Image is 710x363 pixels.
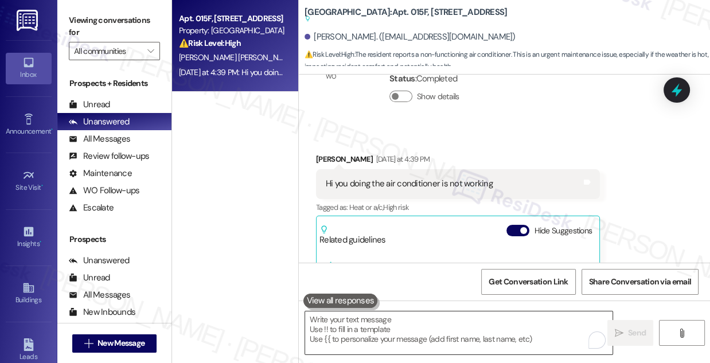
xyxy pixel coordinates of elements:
[51,126,53,134] span: •
[72,334,157,353] button: New Message
[677,329,686,338] i: 
[69,272,110,284] div: Unread
[305,31,516,43] div: [PERSON_NAME]. ([EMAIL_ADDRESS][DOMAIN_NAME])
[305,6,507,25] b: [GEOGRAPHIC_DATA]: Apt. 015F, [STREET_ADDRESS]
[589,276,691,288] span: Share Conversation via email
[69,306,135,318] div: New Inbounds
[147,46,154,56] i: 
[6,278,52,309] a: Buildings
[326,178,493,190] div: Hi you doing the air conditioner is not working
[69,185,139,197] div: WO Follow-ups
[57,77,171,89] div: Prospects + Residents
[69,150,149,162] div: Review follow-ups
[383,202,409,212] span: High risk
[69,167,132,179] div: Maintenance
[40,238,41,246] span: •
[17,10,40,31] img: ResiDesk Logo
[389,73,415,84] b: Status
[97,337,145,349] span: New Message
[582,269,699,295] button: Share Conversation via email
[489,276,568,288] span: Get Conversation Link
[6,53,52,84] a: Inbox
[316,153,600,169] div: [PERSON_NAME]
[69,11,160,42] label: Viewing conversations for
[74,42,142,60] input: All communities
[6,222,52,253] a: Insights •
[179,67,392,77] div: [DATE] at 4:39 PM: Hi you doing the air conditioner is not working
[336,261,506,272] b: ResiDesk guideline: Follow-up for Heat or a/c
[69,289,130,301] div: All Messages
[373,153,430,165] div: [DATE] at 4:39 PM
[41,182,43,190] span: •
[57,233,171,245] div: Prospects
[69,255,130,267] div: Unanswered
[305,49,710,73] span: : The resident reports a non-functioning air conditioner. This is an urgent maintenance issue, es...
[607,320,653,346] button: Send
[389,70,464,88] div: : Completed
[69,116,130,128] div: Unanswered
[179,52,295,63] span: [PERSON_NAME] [PERSON_NAME]
[69,99,110,111] div: Unread
[615,329,623,338] i: 
[305,311,613,354] textarea: To enrich screen reader interactions, please activate Accessibility in Grammarly extension settings
[69,202,114,214] div: Escalate
[319,225,386,246] div: Related guidelines
[534,225,592,237] label: Hide Suggestions
[628,327,646,339] span: Send
[179,25,285,37] div: Property: [GEOGRAPHIC_DATA]
[326,71,337,83] div: WO
[69,133,130,145] div: All Messages
[316,199,600,216] div: Tagged as:
[84,339,93,348] i: 
[481,269,575,295] button: Get Conversation Link
[179,38,241,48] strong: ⚠️ Risk Level: High
[6,166,52,197] a: Site Visit •
[179,13,285,25] div: Apt. 015F, [STREET_ADDRESS]
[305,50,354,59] strong: ⚠️ Risk Level: High
[417,91,459,103] label: Show details
[349,202,383,212] span: Heat or a/c ,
